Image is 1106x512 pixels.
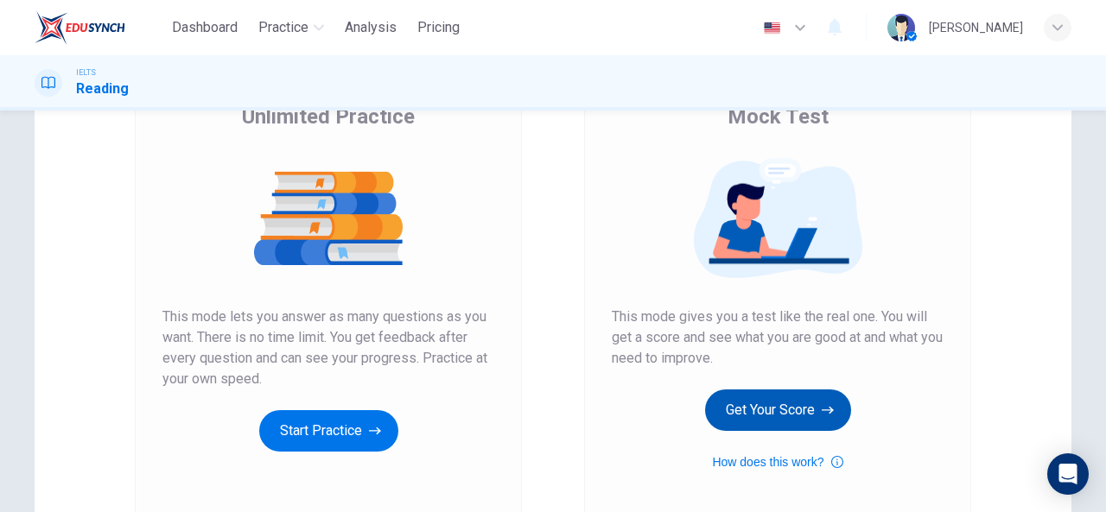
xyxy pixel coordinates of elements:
[345,17,397,38] span: Analysis
[162,307,494,389] span: This mode lets you answer as many questions as you want. There is no time limit. You get feedback...
[258,17,308,38] span: Practice
[35,10,165,45] a: EduSynch logo
[410,12,467,43] button: Pricing
[242,103,415,130] span: Unlimited Practice
[612,307,944,369] span: This mode gives you a test like the real one. You will get a score and see what you are good at a...
[172,17,238,38] span: Dashboard
[1047,453,1089,495] div: Open Intercom Messenger
[35,10,125,45] img: EduSynch logo
[76,79,129,99] h1: Reading
[417,17,460,38] span: Pricing
[338,12,404,43] button: Analysis
[712,452,842,472] button: How does this work?
[76,66,96,79] span: IELTS
[761,22,783,35] img: en
[929,17,1023,38] div: [PERSON_NAME]
[728,103,829,130] span: Mock Test
[259,410,398,452] button: Start Practice
[705,389,851,431] button: Get Your Score
[251,12,331,43] button: Practice
[165,12,245,43] button: Dashboard
[887,14,915,41] img: Profile picture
